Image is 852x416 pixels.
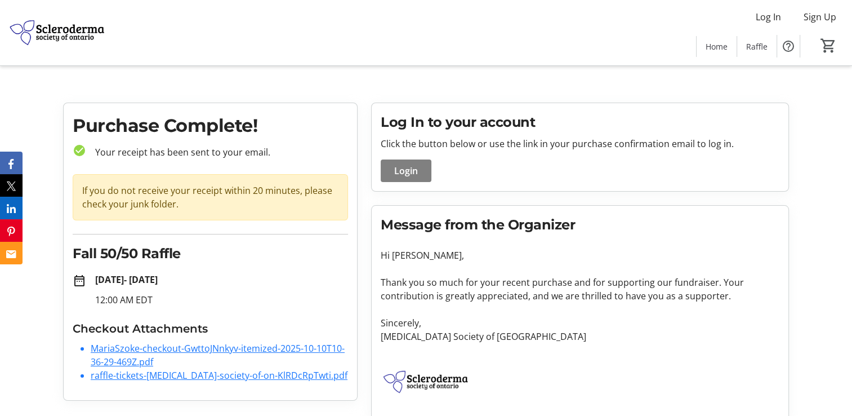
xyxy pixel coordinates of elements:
a: Home [697,36,737,57]
p: Sincerely, [381,316,779,330]
h3: Checkout Attachments [73,320,348,337]
p: Click the button below or use the link in your purchase confirmation email to log in. [381,137,779,151]
span: Raffle [746,41,768,52]
button: Sign Up [795,8,845,26]
h2: Log In to your account [381,112,779,132]
mat-icon: date_range [73,274,86,287]
span: Sign Up [804,10,836,24]
mat-icon: check_circle [73,144,86,157]
p: Thank you so much for your recent purchase and for supporting our fundraiser. Your contribution i... [381,276,779,303]
img: Scleroderma Society of Ontario logo [381,357,470,407]
span: Log In [756,10,781,24]
h1: Purchase Complete! [73,112,348,139]
a: raffle-tickets-[MEDICAL_DATA]-society-of-on-KlRDcRpTwti.pdf [91,369,347,382]
img: Scleroderma Society of Ontario's Logo [7,5,107,61]
p: Your receipt has been sent to your email. [86,145,348,159]
h2: Fall 50/50 Raffle [73,244,348,264]
span: Login [394,164,418,178]
button: Log In [747,8,790,26]
p: Hi [PERSON_NAME], [381,249,779,262]
h2: Message from the Organizer [381,215,779,235]
div: If you do not receive your receipt within 20 minutes, please check your junk folder. [73,174,348,220]
button: Help [777,35,800,57]
p: [MEDICAL_DATA] Society of [GEOGRAPHIC_DATA] [381,330,779,343]
strong: [DATE] - [DATE] [95,273,158,286]
button: Login [381,160,431,182]
a: MariaSzoke-checkout-GwttoJNnkyv-itemized-2025-10-10T10-36-29-469Z.pdf [91,342,345,368]
p: 12:00 AM EDT [95,293,348,307]
a: Raffle [737,36,777,57]
span: Home [706,41,728,52]
button: Cart [818,36,838,56]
